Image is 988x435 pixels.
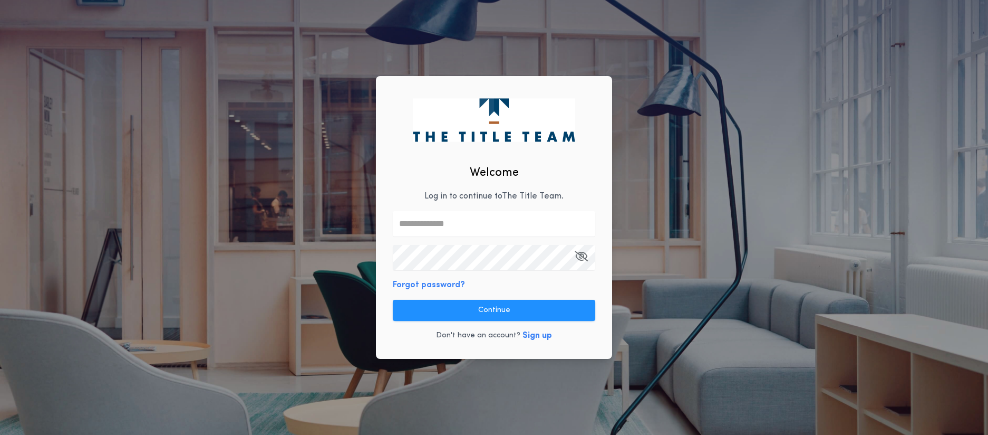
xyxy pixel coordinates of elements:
button: Sign up [522,329,552,342]
img: logo [413,98,575,141]
button: Continue [393,300,595,321]
h2: Welcome [470,164,519,182]
p: Don't have an account? [436,330,520,341]
button: Forgot password? [393,279,465,291]
p: Log in to continue to The Title Team . [424,190,564,203]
